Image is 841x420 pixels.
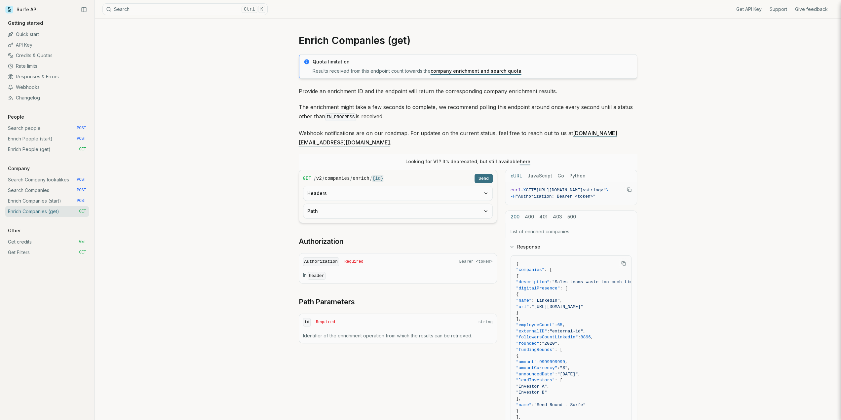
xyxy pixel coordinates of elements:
[539,360,565,364] span: 9999999999
[77,188,86,193] span: POST
[511,194,516,199] span: -H
[405,158,530,165] p: Looking for V1? It’s deprecated, but still available
[555,378,562,383] span: : [
[591,335,593,340] span: ,
[516,298,532,303] span: "name"
[557,170,564,182] button: Go
[555,323,557,327] span: :
[79,5,89,15] button: Collapse Sidebar
[578,335,581,340] span: :
[565,360,568,364] span: ,
[79,239,86,245] span: GET
[314,175,316,182] span: /
[5,5,38,15] a: Surfe API
[516,194,595,199] span: "Authorization: Bearer <token>"
[5,29,89,40] a: Quick start
[511,170,522,182] button: cURL
[79,209,86,214] span: GET
[325,175,350,182] code: companies
[431,68,521,74] a: company enrichment and search quota
[770,6,787,13] a: Support
[5,40,89,50] a: API Key
[560,298,562,303] span: ,
[5,93,89,103] a: Changelog
[77,136,86,141] span: POST
[303,175,311,182] span: GET
[568,365,570,370] span: ,
[516,408,519,413] span: }
[529,304,532,309] span: :
[531,298,534,303] span: :
[516,372,555,377] span: "announcedDate"
[516,329,547,334] span: "externalID"
[557,365,560,370] span: :
[242,6,257,13] kbd: Ctrl
[5,20,46,26] p: Getting started
[303,318,311,327] code: id
[516,347,555,352] span: "fundingRounds"
[299,87,637,96] p: Provide an enrichment ID and the endpoint will return the corresponding company enrichment results.
[5,114,27,120] p: People
[560,286,567,291] span: : [
[516,365,557,370] span: "amountCurrency"
[370,175,372,182] span: /
[303,204,492,218] button: Path
[79,147,86,152] span: GET
[516,384,547,389] span: "Investor A"
[544,267,552,272] span: : [
[316,320,335,325] span: Required
[537,360,539,364] span: :
[795,6,828,13] a: Give feedback
[516,353,519,358] span: {
[303,186,492,201] button: Headers
[77,177,86,182] span: POST
[606,188,608,193] span: \
[569,170,586,182] button: Python
[313,68,633,74] p: Results received from this endpoint count towards the .
[542,341,557,346] span: "2020"
[5,144,89,155] a: Enrich People (get) GET
[79,250,86,255] span: GET
[516,274,519,279] span: {
[555,347,562,352] span: : [
[299,297,355,307] a: Path Parameters
[478,320,492,325] span: string
[624,185,634,195] button: Copy Text
[550,280,552,285] span: :
[534,188,606,193] span: "[URL][DOMAIN_NAME]<string>"
[303,332,493,339] p: Identifier of the enrichment operation from which the results can be retrieved.
[525,211,534,223] button: 400
[77,126,86,131] span: POST
[323,175,324,182] span: /
[299,34,637,46] h1: Enrich Companies (get)
[5,123,89,134] a: Search people POST
[516,323,555,327] span: "employeeCount"
[516,360,537,364] span: "amount"
[372,175,384,182] code: {id}
[516,335,578,340] span: "followersCountLinkedin"
[5,134,89,144] a: Enrich People (start) POST
[5,71,89,82] a: Responses & Errors
[516,261,519,266] span: {
[303,272,493,279] p: In:
[316,175,322,182] code: v2
[5,247,89,258] a: Get Filters GET
[350,175,352,182] span: /
[511,211,519,223] button: 200
[619,258,629,268] button: Copy Text
[102,3,268,15] button: SearchCtrlK
[299,102,637,122] p: The enrichment might take a few seconds to complete, we recommend polling this endpoint around on...
[5,227,23,234] p: Other
[581,335,591,340] span: 8896
[5,237,89,247] a: Get credits GET
[511,228,631,235] p: List of enriched companies
[557,372,578,377] span: "[DATE]"
[557,323,562,327] span: 65
[353,175,369,182] code: enrich
[557,341,560,346] span: ,
[5,196,89,206] a: Enrich Companies (start) POST
[539,341,542,346] span: :
[5,165,32,172] p: Company
[736,6,762,13] a: Get API Key
[516,280,550,285] span: "description"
